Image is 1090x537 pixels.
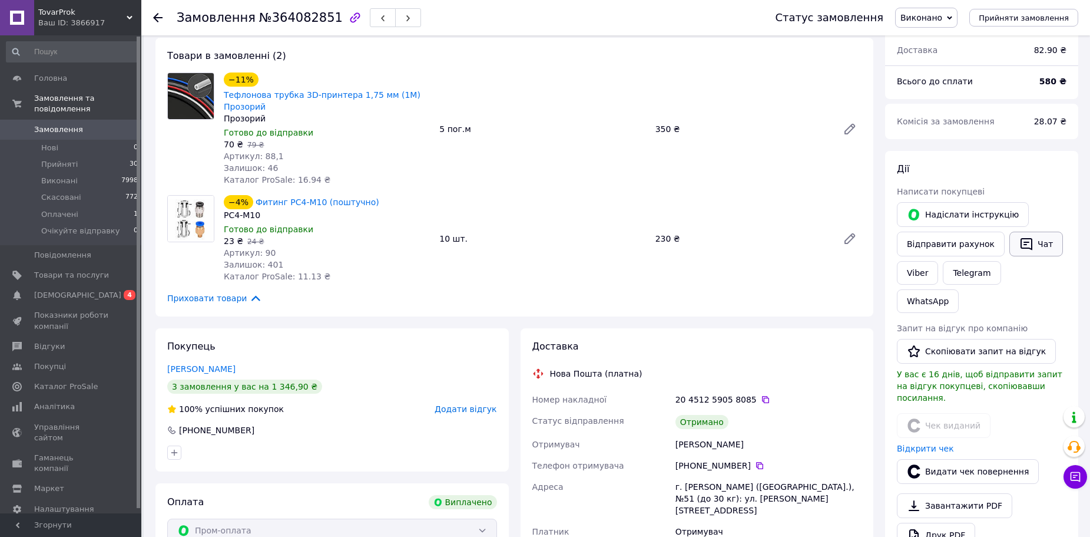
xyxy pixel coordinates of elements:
span: Каталог ProSale: 11.13 ₴ [224,272,330,281]
div: −4% [224,195,253,209]
input: Пошук [6,41,139,62]
span: Артикул: 88,1 [224,151,284,161]
span: Каталог ProSale: 16.94 ₴ [224,175,330,185]
div: −11% [224,73,259,87]
span: Головна [34,73,67,84]
div: Отримано [675,415,728,429]
span: Замовлення [177,11,256,25]
span: Товари та послуги [34,270,109,281]
a: Фитинг PC4-M10 (поштучно) [256,197,379,207]
span: 24 ₴ [247,238,264,246]
button: Надіслати інструкцію [897,202,1029,227]
span: Дії [897,163,909,174]
a: Редагувати [838,117,862,141]
div: 230 ₴ [651,230,833,247]
div: Нова Пошта (платна) [547,368,645,380]
div: г. [PERSON_NAME] ([GEOGRAPHIC_DATA].), №51 (до 30 кг): ул. [PERSON_NAME][STREET_ADDRESS] [673,476,864,521]
button: Відправити рахунок [897,232,1005,256]
b: 580 ₴ [1039,77,1066,86]
span: Телефон отримувача [532,461,624,470]
span: Статус відправлення [532,416,624,426]
div: Повернутися назад [153,12,163,24]
span: Додати відгук [435,404,496,414]
span: 7998 [121,176,138,186]
span: Оплата [167,496,204,508]
span: Аналітика [34,401,75,412]
span: 4 [124,290,135,300]
span: Запит на відгук про компанію [897,324,1028,333]
span: Артикул: 90 [224,248,276,258]
span: 100% [179,404,203,414]
a: Відкрити чек [897,444,954,453]
span: Управління сайтом [34,422,109,443]
span: 1 [134,209,138,220]
span: Доставка [897,45,937,55]
span: Нові [41,143,58,153]
div: 5 пог.м [435,121,650,137]
a: Редагувати [838,227,862,251]
span: Скасовані [41,192,81,203]
span: Виконано [900,13,942,22]
div: 350 ₴ [651,121,833,137]
span: Замовлення [34,124,83,135]
span: 28.07 ₴ [1034,117,1066,126]
span: Повідомлення [34,250,91,261]
span: Покупці [34,361,66,372]
span: Доставка [532,341,579,352]
span: Всього до сплати [897,77,973,86]
div: Виплачено [429,495,497,509]
span: 70 ₴ [224,140,243,149]
a: Viber [897,261,938,285]
div: 3 замовлення у вас на 1 346,90 ₴ [167,380,322,394]
span: TovarProk [38,7,127,18]
span: Залишок: 401 [224,260,283,269]
span: 30 [130,159,138,170]
span: Приховати товари [167,292,262,305]
span: Каталог ProSale [34,381,98,392]
a: Telegram [943,261,1000,285]
div: Статус замовлення [775,12,883,24]
span: Номер накладної [532,395,607,404]
span: Виконані [41,176,78,186]
span: Комісія за замовлення [897,117,995,126]
span: Товари в замовленні (2) [167,50,286,61]
div: Ваш ID: 3866917 [38,18,141,28]
span: №364082851 [259,11,343,25]
span: Отримувач [532,440,580,449]
a: Тефлонова трубка 3D-принтера 1,75 мм (1M) Прозорий [224,90,420,111]
button: Чат з покупцем [1064,465,1087,489]
button: Прийняти замовлення [969,9,1078,27]
span: 79 ₴ [247,141,264,149]
span: Гаманець компанії [34,453,109,474]
div: 20 4512 5905 8085 [675,394,862,406]
span: 772 [125,192,138,203]
div: [PHONE_NUMBER] [675,460,862,472]
span: Прийняті [41,159,78,170]
button: Чат [1009,232,1063,256]
span: [DEMOGRAPHIC_DATA] [34,290,121,301]
span: Очікуйте відправку [41,226,120,236]
span: Замовлення та повідомлення [34,93,141,114]
div: [PERSON_NAME] [673,434,864,455]
div: 10 шт. [435,230,650,247]
span: Прийняти замовлення [979,14,1069,22]
a: [PERSON_NAME] [167,364,236,374]
span: Готово до відправки [224,128,313,137]
div: 82.90 ₴ [1027,37,1074,63]
span: Платник [532,527,569,536]
span: Налаштування [34,504,94,515]
span: Оплачені [41,209,78,220]
span: Маркет [34,483,64,494]
a: WhatsApp [897,289,959,313]
span: Адреса [532,482,564,492]
span: Показники роботи компанії [34,310,109,331]
img: Фитинг PC4-M10 (поштучно) [168,196,214,242]
button: Скопіювати запит на відгук [897,339,1056,364]
span: Написати покупцеві [897,187,985,196]
span: 0 [134,226,138,236]
div: Прозорий [224,113,430,124]
div: [PHONE_NUMBER] [178,424,256,436]
button: Видати чек повернення [897,459,1039,484]
div: успішних покупок [167,403,284,415]
span: 0 [134,143,138,153]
